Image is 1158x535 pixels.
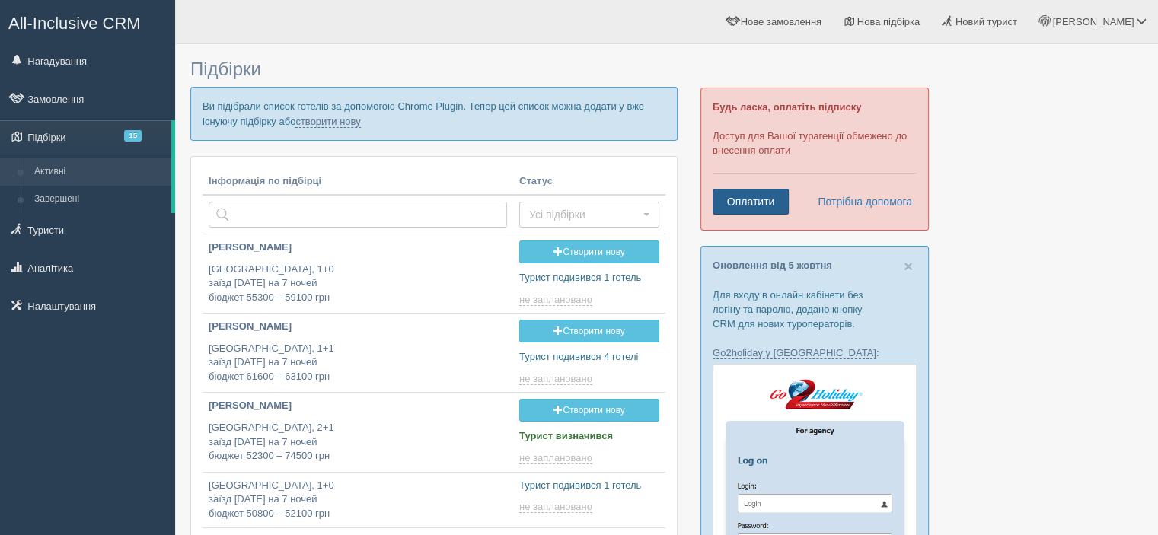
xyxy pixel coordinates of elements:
[519,202,659,228] button: Усі підбірки
[209,263,507,305] p: [GEOGRAPHIC_DATA], 1+0 заїзд [DATE] на 7 ночей бюджет 55300 – 59100 грн
[713,260,832,271] a: Оновлення від 5 жовтня
[519,350,659,365] p: Турист подивився 4 готелі
[190,87,678,140] p: Ви підібрали список готелів за допомогою Chrome Plugin. Тепер цей список можна додати у вже існую...
[519,240,659,263] a: Створити нову
[1052,16,1134,27] span: [PERSON_NAME]
[8,14,141,33] span: All-Inclusive CRM
[904,258,913,274] button: Close
[295,116,360,128] a: створити нову
[713,288,917,331] p: Для входу в онлайн кабінети без логіну та паролю, додано кнопку CRM для нових туроператорів.
[1,1,174,43] a: All-Inclusive CRM
[519,399,659,422] a: Створити нову
[713,189,789,215] a: Оплатити
[190,59,261,79] span: Підбірки
[203,473,513,527] a: [GEOGRAPHIC_DATA], 1+0заїзд [DATE] на 7 ночейбюджет 50800 – 52100 грн
[741,16,821,27] span: Нове замовлення
[27,186,171,213] a: Завершені
[209,399,507,413] p: [PERSON_NAME]
[203,314,513,390] a: [PERSON_NAME] [GEOGRAPHIC_DATA], 1+1заїзд [DATE] на 7 ночейбюджет 61600 – 63100 грн
[519,452,595,464] a: не заплановано
[904,257,913,275] span: ×
[203,393,513,470] a: [PERSON_NAME] [GEOGRAPHIC_DATA], 2+1заїзд [DATE] на 7 ночейбюджет 52300 – 74500 грн
[529,207,640,222] span: Усі підбірки
[713,346,917,360] p: :
[203,234,513,311] a: [PERSON_NAME] [GEOGRAPHIC_DATA], 1+0заїзд [DATE] на 7 ночейбюджет 55300 – 59100 грн
[519,429,659,444] p: Турист визначився
[209,320,507,334] p: [PERSON_NAME]
[519,373,595,385] a: не заплановано
[209,342,507,384] p: [GEOGRAPHIC_DATA], 1+1 заїзд [DATE] на 7 ночей бюджет 61600 – 63100 грн
[713,101,861,113] b: Будь ласка, оплатіть підписку
[27,158,171,186] a: Активні
[519,452,592,464] span: не заплановано
[519,294,592,306] span: не заплановано
[203,168,513,196] th: Інформація по підбірці
[519,479,659,493] p: Турист подивився 1 готель
[857,16,920,27] span: Нова підбірка
[519,294,595,306] a: не заплановано
[519,271,659,285] p: Турист подивився 1 готель
[700,88,929,231] div: Доступ для Вашої турагенції обмежено до внесення оплати
[519,373,592,385] span: не заплановано
[209,479,507,521] p: [GEOGRAPHIC_DATA], 1+0 заїзд [DATE] на 7 ночей бюджет 50800 – 52100 грн
[955,16,1017,27] span: Новий турист
[124,130,142,142] span: 15
[513,168,665,196] th: Статус
[209,202,507,228] input: Пошук за країною або туристом
[713,347,876,359] a: Go2holiday у [GEOGRAPHIC_DATA]
[519,501,592,513] span: не заплановано
[808,189,913,215] a: Потрібна допомога
[519,320,659,342] a: Створити нову
[209,240,507,255] p: [PERSON_NAME]
[519,501,595,513] a: не заплановано
[209,421,507,463] p: [GEOGRAPHIC_DATA], 2+1 заїзд [DATE] на 7 ночей бюджет 52300 – 74500 грн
